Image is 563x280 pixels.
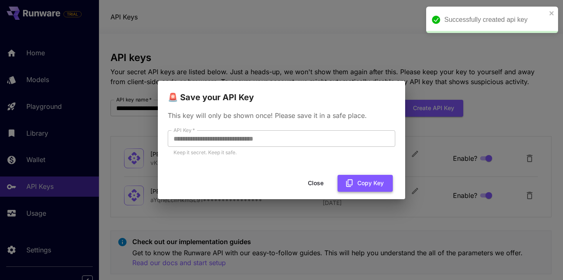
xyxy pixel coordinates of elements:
[549,10,555,16] button: close
[444,15,547,25] div: Successfully created api key
[338,175,393,192] button: Copy Key
[168,111,395,120] p: This key will only be shown once! Please save it in a safe place.
[174,127,195,134] label: API Key
[174,148,389,157] p: Keep it secret. Keep it safe.
[158,81,405,104] h2: 🚨 Save your API Key
[297,175,334,192] button: Close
